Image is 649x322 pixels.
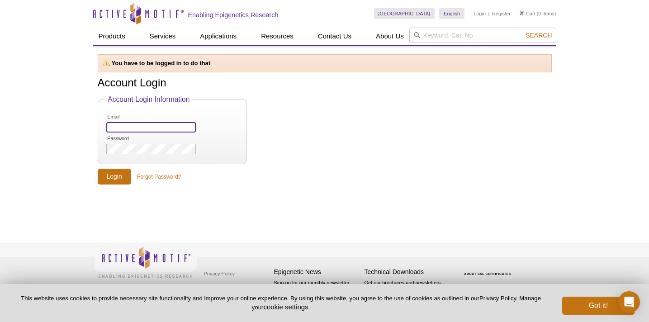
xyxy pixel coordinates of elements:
img: Your Cart [520,11,524,15]
p: This website uses cookies to provide necessary site functionality and improve your online experie... [14,294,547,312]
li: | [488,8,490,19]
label: Email [106,114,152,120]
a: ABOUT SSL CERTIFICATES [464,272,511,275]
button: cookie settings [263,303,308,311]
button: Search [523,31,554,39]
li: (0 items) [520,8,556,19]
input: Login [98,169,131,185]
a: Applications [194,28,242,45]
a: English [439,8,464,19]
p: Sign up for our monthly newsletter highlighting recent publications in the field of epigenetics. [274,279,360,310]
p: You have to be logged in to do that [103,59,547,67]
h4: Epigenetic News [274,268,360,276]
a: Contact Us [313,28,357,45]
a: Services [144,28,181,45]
p: Get our brochures and newsletters, or request them by mail. [365,279,450,302]
a: Register [492,10,511,17]
a: Privacy Policy [479,295,516,302]
a: Terms & Conditions [202,280,249,294]
legend: Account Login Information [105,95,192,104]
a: [GEOGRAPHIC_DATA] [374,8,435,19]
label: Password [106,136,152,142]
table: Click to Verify - This site chose Symantec SSL for secure e-commerce and confidential communicati... [455,259,523,279]
h4: Technical Downloads [365,268,450,276]
div: Open Intercom Messenger [618,291,640,313]
img: Active Motif, [93,243,197,280]
a: Products [93,28,131,45]
a: Forgot Password? [137,173,181,181]
h2: Enabling Epigenetics Research [188,11,279,19]
a: Privacy Policy [202,267,237,280]
a: Resources [256,28,299,45]
h1: Account Login [98,77,552,90]
a: Login [474,10,486,17]
a: About Us [370,28,409,45]
span: Search [526,32,552,39]
a: Cart [520,10,535,17]
input: Keyword, Cat. No. [409,28,556,43]
button: Got it! [562,297,635,315]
